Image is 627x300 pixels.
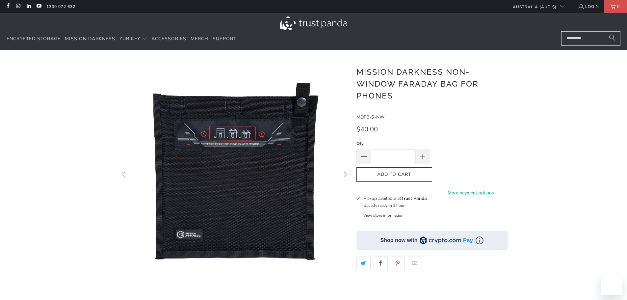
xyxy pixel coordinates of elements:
[36,4,41,9] a: Trust Panda Australia on YouTube
[356,65,508,102] h1: Mission Darkness Non-Window Faraday Bag for Phones
[191,36,208,42] span: Merch
[15,4,21,9] a: Trust Panda Australia on Instagram
[65,36,115,42] span: Mission Darkness
[280,16,347,30] img: Trust Panda Australia
[7,31,236,47] nav: Translation missing: en.navigation.header.main_nav
[213,36,236,42] span: Support
[380,237,418,244] div: Shop now with
[363,172,425,177] span: Add to Cart
[401,195,427,202] b: Trust Panda
[363,203,405,208] small: Usually ready in 1 hour
[356,125,378,134] span: $40.00
[356,257,371,270] a: Share this on Twitter
[363,213,404,218] button: View store information
[356,114,384,120] span: MDFB-S-NW
[119,60,130,290] button: Previous
[46,3,75,10] a: 1300 072 632
[119,60,350,290] a: Mission Darkness Non-Window Faraday Bag for Phones
[561,31,620,46] input: Search...
[65,31,115,47] a: Mission Darkness
[119,31,147,47] summary: YubiKey
[374,257,388,270] a: Share this on Facebook
[119,36,140,42] span: YubiKey
[340,60,350,290] button: Next
[578,3,599,10] a: Login
[363,195,427,202] h3: Pickup available at
[213,31,236,47] a: Support
[7,31,61,47] a: Encrypted Storage
[391,257,405,270] a: Share this on Pinterest
[26,4,31,9] a: Trust Panda Australia on LinkedIn
[434,189,508,197] a: More payment options
[356,140,430,147] label: Qty
[151,31,186,47] a: Accessories
[408,257,422,270] a: Email this to a friend
[601,274,622,295] iframe: Button to launch messaging window
[7,36,61,42] span: Encrypted Storage
[5,4,11,9] a: Trust Panda Australia on Facebook
[356,167,432,182] button: Add to Cart
[604,31,620,46] button: Search
[191,31,208,47] a: Merch
[151,36,186,42] span: Accessories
